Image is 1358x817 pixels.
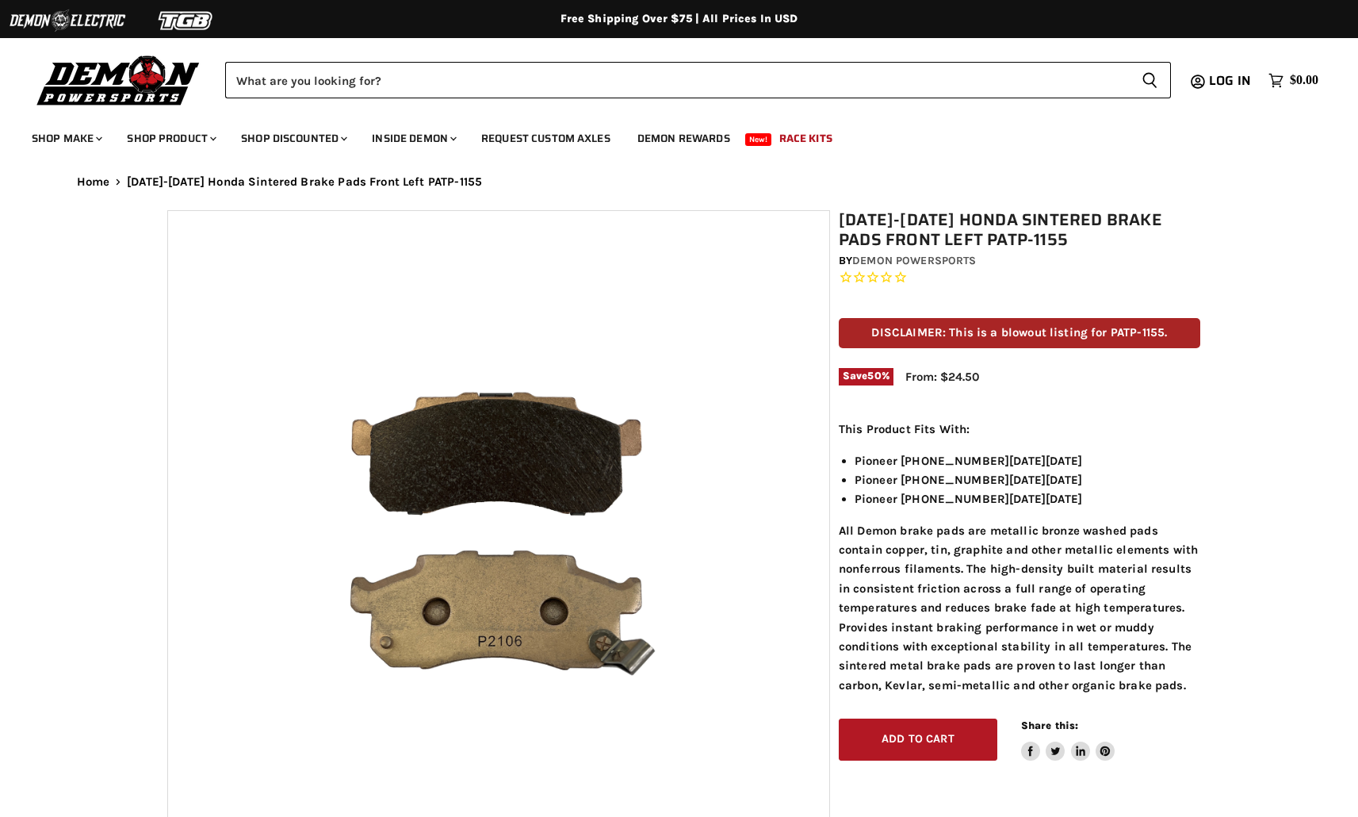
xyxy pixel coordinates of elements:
[8,6,127,36] img: Demon Electric Logo 2
[229,122,357,155] a: Shop Discounted
[45,175,1314,189] nav: Breadcrumbs
[839,210,1200,250] h1: [DATE]-[DATE] Honda Sintered Brake Pads Front Left PATP-1155
[1202,74,1260,88] a: Log in
[852,254,976,267] a: Demon Powersports
[77,175,110,189] a: Home
[127,6,246,36] img: TGB Logo 2
[839,420,1200,695] div: All Demon brake pads are metallic bronze washed pads contain copper, tin, graphite and other meta...
[360,122,466,155] a: Inside Demon
[839,368,893,385] span: Save %
[225,62,1171,98] form: Product
[882,732,954,746] span: Add to cart
[905,370,979,384] span: From: $24.50
[839,270,1200,286] span: Rated 0.0 out of 5 stars 0 reviews
[45,12,1314,26] div: Free Shipping Over $75 | All Prices In USD
[839,252,1200,270] div: by
[867,370,881,382] span: 50
[127,175,482,189] span: [DATE]-[DATE] Honda Sintered Brake Pads Front Left PATP-1155
[225,62,1129,98] input: Search
[1129,62,1171,98] button: Search
[855,470,1200,489] li: Pioneer [PHONE_NUMBER][DATE][DATE]
[855,489,1200,508] li: Pioneer [PHONE_NUMBER][DATE][DATE]
[20,116,1314,155] ul: Main menu
[839,318,1200,347] p: DISCLAIMER: This is a blowout listing for PATP-1155.
[469,122,622,155] a: Request Custom Axles
[32,52,205,108] img: Demon Powersports
[767,122,844,155] a: Race Kits
[115,122,226,155] a: Shop Product
[1260,69,1326,92] a: $0.00
[839,719,997,761] button: Add to cart
[625,122,742,155] a: Demon Rewards
[1290,73,1318,88] span: $0.00
[20,122,112,155] a: Shop Make
[1021,719,1078,731] span: Share this:
[855,451,1200,470] li: Pioneer [PHONE_NUMBER][DATE][DATE]
[1209,71,1251,90] span: Log in
[1021,719,1115,761] aside: Share this:
[839,420,1200,439] p: This Product Fits With:
[745,133,772,146] span: New!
